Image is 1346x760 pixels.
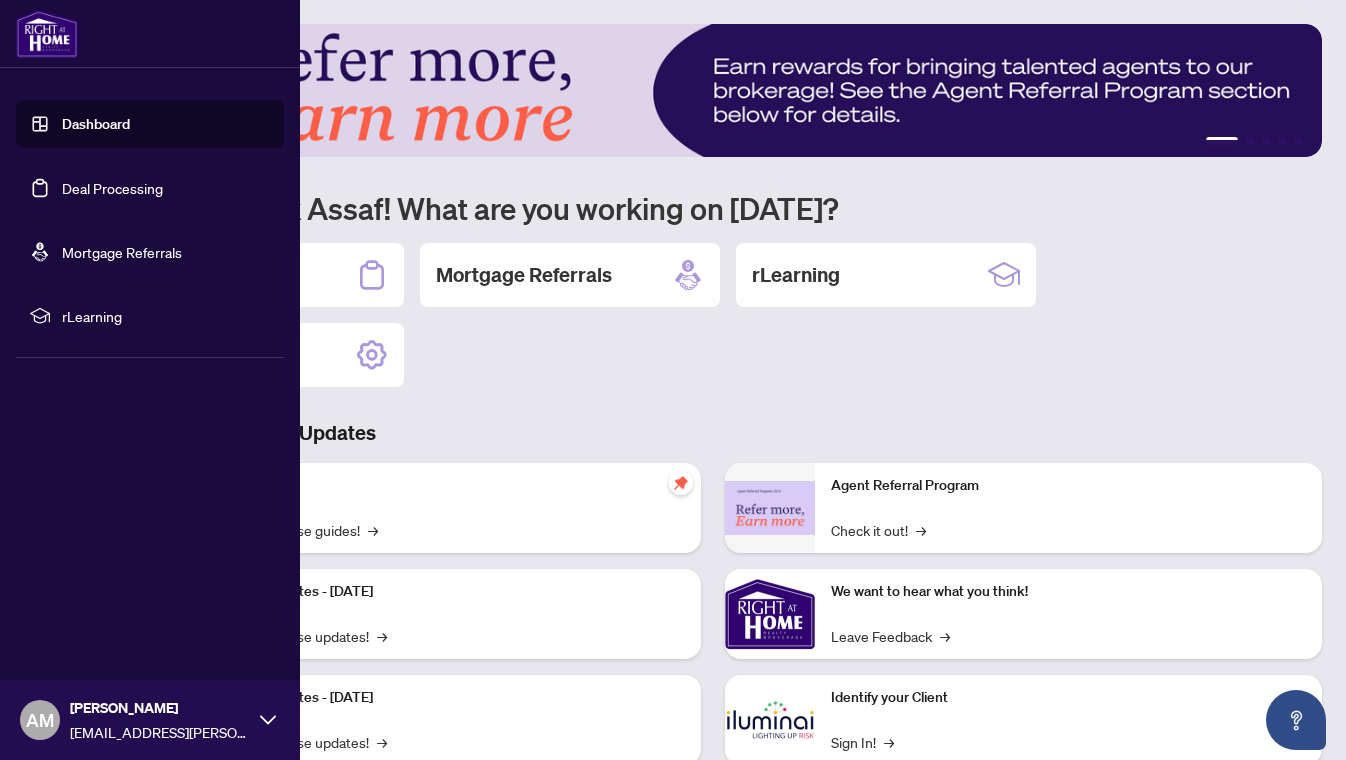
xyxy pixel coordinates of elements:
a: Sign In!→ [831,731,894,753]
button: Open asap [1266,690,1326,750]
a: Dashboard [62,115,130,133]
span: [PERSON_NAME] [70,697,250,719]
span: → [377,625,387,647]
span: rLearning [62,305,270,327]
span: [EMAIL_ADDRESS][PERSON_NAME][DOMAIN_NAME] [70,721,250,743]
h2: rLearning [752,261,840,289]
span: pushpin [669,471,693,495]
p: Identify your Client [831,687,1306,709]
h2: Mortgage Referrals [436,261,612,289]
button: 3 [1262,137,1270,145]
h1: Welcome back Assaf! What are you working on [DATE]? [104,189,1322,227]
a: Leave Feedback→ [831,625,950,647]
img: Slide 0 [104,24,1322,157]
p: Platform Updates - [DATE] [210,687,685,709]
a: Deal Processing [62,179,163,197]
img: We want to hear what you think! [725,569,815,659]
button: 5 [1294,137,1302,145]
a: Check it out!→ [831,519,926,541]
p: We want to hear what you think! [831,581,1306,603]
span: AM [26,706,54,734]
span: → [916,519,926,541]
p: Agent Referral Program [831,475,1306,497]
button: 2 [1246,137,1254,145]
button: 4 [1278,137,1286,145]
button: 1 [1206,137,1238,145]
a: Mortgage Referrals [62,243,182,261]
p: Self-Help [210,475,685,497]
img: Agent Referral Program [725,481,815,536]
img: logo [16,10,78,58]
span: → [368,519,378,541]
h3: Brokerage & Industry Updates [104,419,1322,447]
p: Platform Updates - [DATE] [210,581,685,603]
span: → [377,731,387,753]
span: → [940,625,950,647]
span: → [884,731,894,753]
